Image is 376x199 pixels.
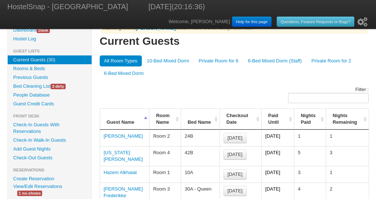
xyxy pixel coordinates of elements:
a: All Room Types [100,55,142,66]
span: 1 no-shows [17,191,42,196]
a: Check-Out Guests [8,153,92,162]
a: 6-Bed Mixed Dorm [100,68,148,79]
a: [DATE] [224,186,247,196]
a: [DATE] [224,169,247,180]
span: [DATE] [228,135,243,141]
a: Private Room for 2 [307,55,355,66]
a: 6-Bed Mixed Dorm (Staff) [244,55,306,66]
span: [DATE] [228,171,243,177]
a: Create Reservation [8,174,92,183]
a: People Database [8,91,92,99]
a: [DATE] [224,133,247,143]
th: Nights Paid: activate to sort column ascending [294,109,326,130]
td: Room 2 [149,130,181,146]
span: (20:16:36) [172,3,205,11]
a: [DATE] [224,149,247,160]
th: Nights Remaining: activate to sort column ascending [326,109,369,130]
td: Room 4 [149,146,181,166]
input: Filter : [288,93,369,103]
a: Bed Cleaning List3 dirty [8,82,92,91]
a: Add Guest Nights [8,145,92,153]
td: 10A [181,166,220,182]
td: 42B [181,146,220,166]
th: Checkout Date: activate to sort column ascending [220,109,261,130]
a: [PERSON_NAME] [104,133,143,139]
a: Dashboard1task [8,26,92,35]
a: 10-Bed Mixed Dorm [143,55,194,66]
a: Hazem Alkhaiat [104,170,137,175]
a: Guest Credit Cards [8,99,92,108]
span: [DATE] [228,188,243,193]
a: Hostel Log [8,35,92,43]
td: 1 [294,130,326,146]
label: Filter : [283,86,369,106]
i: Setup Wizard [357,17,368,27]
a: Questions, Feature Requests or Bugs? [277,17,354,27]
li: Guest Lists [8,47,92,55]
span: task [37,28,50,33]
li: Front Desk [8,112,92,120]
a: Private Room for 6 [194,55,243,66]
td: 1 [326,166,369,182]
div: Welcome, [PERSON_NAME] [169,15,369,29]
td: 1 [326,130,369,146]
td: [DATE] [261,166,294,182]
li: Reservations [8,166,92,174]
td: 5 [294,146,326,166]
span: [DATE] [228,152,243,157]
td: 3 [326,146,369,166]
a: Help for this page [232,17,272,27]
a: Rooms & Beds [8,64,92,73]
a: Previous Guests [8,73,92,82]
a: Check-In Guests With Reservations [8,120,92,136]
td: 3 [294,166,326,182]
td: [DATE] [261,130,294,146]
td: 24B [181,130,220,146]
span: 3 dirty [51,84,66,89]
a: Current Guests (30) [8,55,92,64]
a: View/Edit Reservations [8,182,67,190]
th: Bed Name: activate to sort column ascending [181,109,220,130]
span: 1 [38,28,40,32]
h1: Current Guests [100,35,369,48]
td: [DATE] [261,146,294,166]
a: [US_STATE][PERSON_NAME] [104,150,143,162]
a: Check-In Walk-In Guests [8,136,92,145]
th: Paid Until: activate to sort column ascending [261,109,294,130]
th: Room Name: activate to sort column ascending [149,109,181,130]
td: Room 1 [149,166,181,182]
th: Guest Name: activate to sort column descending [100,109,149,130]
a: 1 no-shows [12,189,48,197]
